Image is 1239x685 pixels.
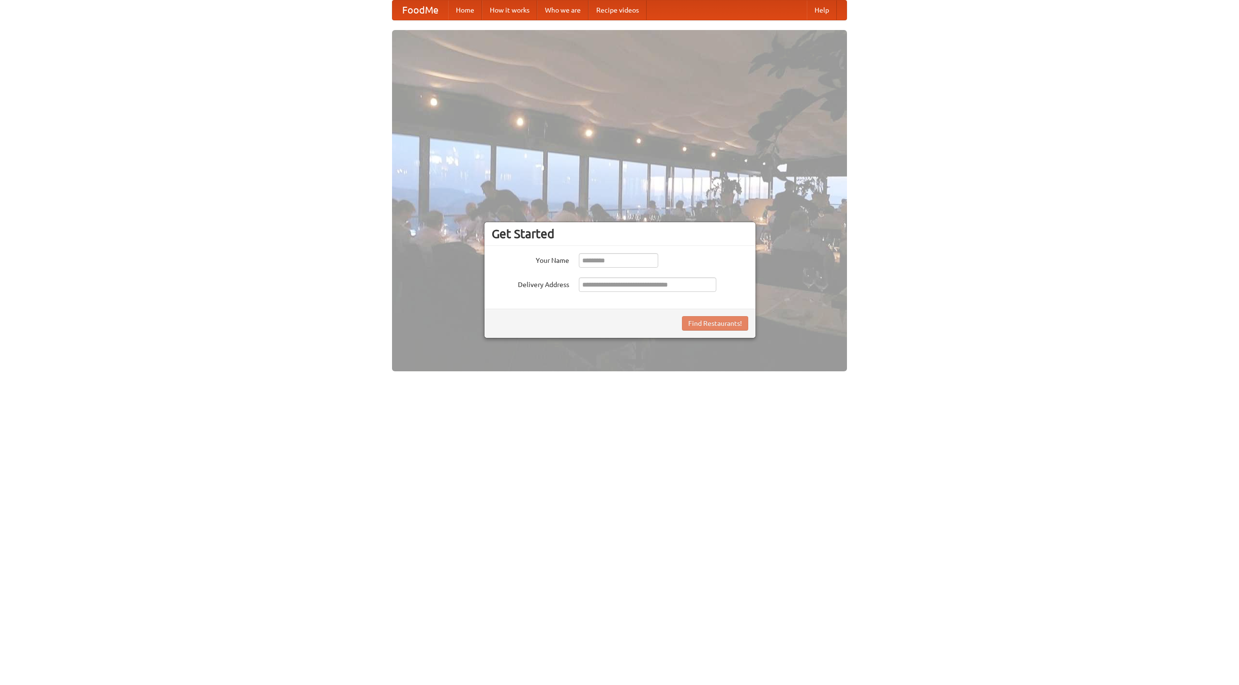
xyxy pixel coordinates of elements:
a: How it works [482,0,537,20]
h3: Get Started [492,227,748,241]
a: Home [448,0,482,20]
a: Who we are [537,0,589,20]
label: Your Name [492,253,569,265]
button: Find Restaurants! [682,316,748,331]
a: Help [807,0,837,20]
a: Recipe videos [589,0,647,20]
label: Delivery Address [492,277,569,289]
a: FoodMe [393,0,448,20]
